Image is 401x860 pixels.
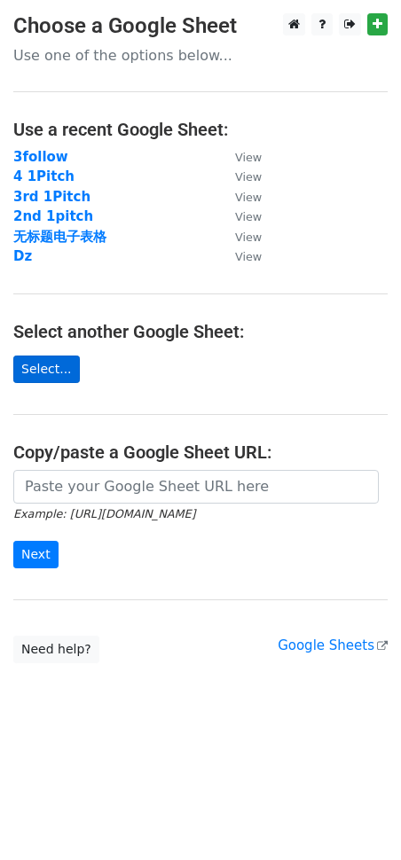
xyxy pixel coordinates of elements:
input: Next [13,541,59,568]
a: View [217,189,262,205]
iframe: Chat Widget [312,775,401,860]
p: Use one of the options below... [13,46,388,65]
small: View [235,231,262,244]
small: Example: [URL][DOMAIN_NAME] [13,507,195,520]
a: Need help? [13,636,99,663]
div: 聊天小组件 [312,775,401,860]
h3: Choose a Google Sheet [13,13,388,39]
a: Select... [13,356,80,383]
a: Dz [13,248,32,264]
a: View [217,248,262,264]
h4: Use a recent Google Sheet: [13,119,388,140]
input: Paste your Google Sheet URL here [13,470,379,504]
a: 无标题电子表格 [13,229,106,245]
a: 3follow [13,149,68,165]
a: 3rd 1Pitch [13,189,90,205]
a: View [217,229,262,245]
a: View [217,208,262,224]
a: 2nd 1pitch [13,208,93,224]
small: View [235,250,262,263]
a: Google Sheets [278,637,388,653]
a: View [217,168,262,184]
small: View [235,170,262,184]
small: View [235,191,262,204]
h4: Select another Google Sheet: [13,321,388,342]
small: View [235,210,262,223]
small: View [235,151,262,164]
a: View [217,149,262,165]
a: 4 1Pitch [13,168,75,184]
h4: Copy/paste a Google Sheet URL: [13,442,388,463]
